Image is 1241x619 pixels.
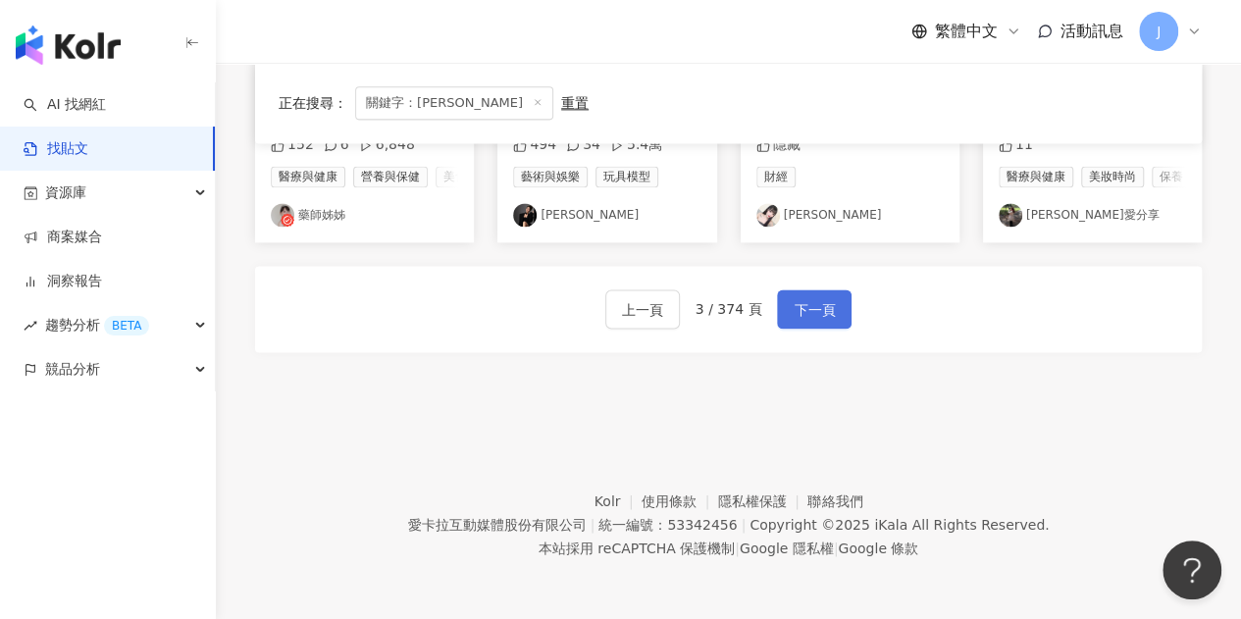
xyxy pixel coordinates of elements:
[807,493,862,509] a: 聯絡我們
[610,135,662,155] div: 5.4萬
[598,517,737,533] div: 統一編號：53342456
[740,541,834,556] a: Google 隱私權
[999,203,1186,227] a: KOL Avatar[PERSON_NAME]愛分享
[539,537,918,560] span: 本站採用 reCAPTCHA 保護機制
[359,135,415,155] div: 6,848
[834,541,839,556] span: |
[24,319,37,333] span: rise
[794,298,835,322] span: 下一頁
[561,95,589,111] div: 重置
[566,135,600,155] div: 34
[735,541,740,556] span: |
[838,541,918,556] a: Google 條款
[622,298,663,322] span: 上一頁
[741,517,746,533] span: |
[1157,21,1161,42] span: J
[756,166,796,187] span: 財經
[1060,22,1123,40] span: 活動訊息
[999,135,1033,155] div: 11
[271,203,294,227] img: KOL Avatar
[642,493,718,509] a: 使用條款
[436,166,475,187] span: 美食
[999,166,1073,187] span: 醫療與健康
[513,203,537,227] img: KOL Avatar
[718,493,808,509] a: 隱私權保護
[407,517,586,533] div: 愛卡拉互動媒體股份有限公司
[513,135,556,155] div: 494
[324,135,349,155] div: 6
[1081,166,1144,187] span: 美妝時尚
[24,95,106,115] a: searchAI 找網紅
[1163,541,1221,599] iframe: Help Scout Beacon - Open
[16,26,121,65] img: logo
[874,517,907,533] a: iKala
[750,517,1049,533] div: Copyright © 2025 All Rights Reserved.
[355,86,553,120] span: 關鍵字：[PERSON_NAME]
[513,166,588,187] span: 藝術與娛樂
[104,316,149,335] div: BETA
[756,203,780,227] img: KOL Avatar
[279,95,347,111] span: 正在搜尋 ：
[756,203,944,227] a: KOL Avatar[PERSON_NAME]
[24,139,88,159] a: 找貼文
[999,203,1022,227] img: KOL Avatar
[24,228,102,247] a: 商案媒合
[1152,166,1191,187] span: 保養
[777,289,852,329] button: 下一頁
[45,171,86,215] span: 資源庫
[45,347,100,391] span: 競品分析
[353,166,428,187] span: 營養與保健
[595,493,642,509] a: Kolr
[935,21,998,42] span: 繁體中文
[24,272,102,291] a: 洞察報告
[756,135,801,155] div: 隱藏
[590,517,595,533] span: |
[595,166,658,187] span: 玩具模型
[271,166,345,187] span: 醫療與健康
[271,135,314,155] div: 152
[696,301,762,317] span: 3 / 374 頁
[605,289,680,329] button: 上一頁
[271,203,458,227] a: KOL Avatar藥師姊姊
[513,203,700,227] a: KOL Avatar[PERSON_NAME]
[45,303,149,347] span: 趨勢分析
